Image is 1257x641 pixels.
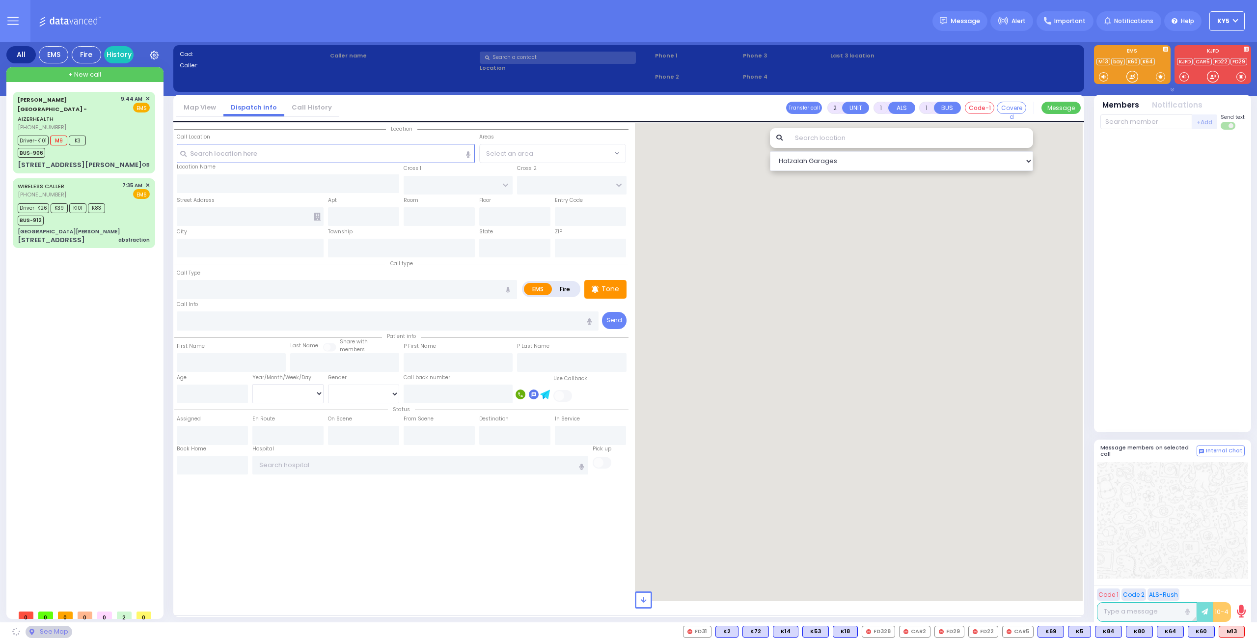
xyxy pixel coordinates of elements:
button: Transfer call [786,102,822,114]
div: Fire [72,46,101,63]
div: K84 [1095,626,1122,638]
span: 7:35 AM [122,182,142,189]
input: Search a contact [480,52,636,64]
span: Important [1054,17,1086,26]
span: Phone 2 [655,73,739,81]
a: K64 [1141,58,1155,65]
input: Search hospital [252,456,589,474]
label: Caller name [330,52,477,60]
div: BLS [1188,626,1215,638]
a: Dispatch info [223,103,284,112]
span: Status [388,406,415,413]
small: Share with [340,338,368,345]
span: [PHONE_NUMBER] [18,191,66,198]
div: BLS [1157,626,1184,638]
button: Message [1041,102,1081,114]
button: ALS [888,102,915,114]
button: Internal Chat [1197,446,1245,456]
div: abstraction [118,236,150,244]
label: Call Info [177,301,198,308]
div: All [6,46,36,63]
span: Driver-K26 [18,203,49,213]
div: FD31 [683,626,711,638]
span: Select an area [486,149,533,159]
div: [GEOGRAPHIC_DATA][PERSON_NAME] [18,228,120,235]
a: K60 [1126,58,1140,65]
a: Call History [284,103,339,112]
label: Caller: [180,61,327,70]
label: Room [404,196,418,204]
label: Street Address [177,196,215,204]
div: BLS [833,626,858,638]
span: Location [386,125,417,133]
label: KJFD [1175,49,1251,56]
span: members [340,346,365,353]
div: K72 [742,626,769,638]
label: City [177,228,187,236]
button: BUS [934,102,961,114]
a: Map View [176,103,223,112]
img: red-radio-icon.svg [1007,629,1011,634]
div: See map [26,626,72,638]
button: Code-1 [965,102,994,114]
label: Floor [479,196,491,204]
label: En Route [252,415,275,423]
span: Message [951,16,980,26]
label: Township [328,228,353,236]
div: M13 [1219,626,1245,638]
span: Phone 4 [743,73,827,81]
span: Send text [1221,113,1245,121]
span: 9:44 AM [121,95,142,103]
a: CAR5 [1194,58,1212,65]
label: Areas [479,133,494,141]
div: BLS [802,626,829,638]
img: red-radio-icon.svg [866,629,871,634]
span: Patient info [382,333,421,340]
label: Last Name [290,342,318,350]
label: Hospital [252,445,274,453]
a: WIRELESS CALLER [18,182,64,190]
div: Year/Month/Week/Day [252,374,324,382]
div: FD29 [934,626,964,638]
div: K53 [802,626,829,638]
div: K60 [1188,626,1215,638]
span: Notifications [1114,17,1153,26]
span: BUS-906 [18,148,45,158]
div: CAR2 [899,626,930,638]
input: Search location [789,128,1034,148]
img: red-radio-icon.svg [687,629,692,634]
div: BLS [715,626,738,638]
label: Back Home [177,445,206,453]
label: Location [480,64,652,72]
img: red-radio-icon.svg [903,629,908,634]
label: EMS [1094,49,1171,56]
div: ALS [1219,626,1245,638]
div: EMS [39,46,68,63]
div: K69 [1038,626,1064,638]
span: ✕ [145,181,150,190]
label: Cad: [180,50,327,58]
h5: Message members on selected call [1100,445,1197,457]
span: K101 [69,203,86,213]
label: Assigned [177,415,201,423]
span: 0 [97,612,112,619]
div: FD22 [968,626,998,638]
label: From Scene [404,415,434,423]
p: Tone [601,284,619,294]
label: Age [177,374,187,382]
label: Entry Code [555,196,583,204]
span: Alert [1011,17,1026,26]
span: BUS-912 [18,216,44,225]
div: FD328 [862,626,895,638]
button: UNIT [842,102,869,114]
label: Last 3 location [830,52,954,60]
button: Code 2 [1121,588,1146,601]
span: + New call [68,70,101,80]
span: 0 [19,612,33,619]
img: message.svg [940,17,947,25]
label: Call Type [177,269,200,277]
span: Phone 1 [655,52,739,60]
label: P Last Name [517,342,549,350]
label: P First Name [404,342,436,350]
span: Other building occupants [314,213,321,221]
